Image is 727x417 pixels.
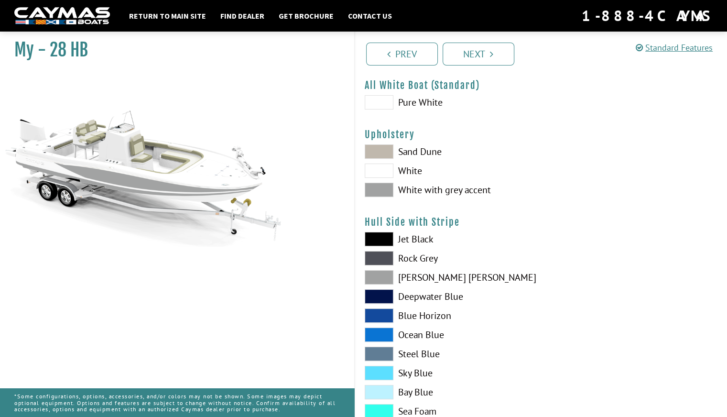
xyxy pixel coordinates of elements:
a: Prev [366,43,438,66]
label: Blue Horizon [365,308,532,323]
label: Sky Blue [365,366,532,380]
a: Find Dealer [216,10,269,22]
p: *Some configurations, options, accessories, and/or colors may not be shown. Some images may depic... [14,388,340,417]
label: Rock Grey [365,251,532,265]
div: 1-888-4CAYMAS [582,5,713,26]
h4: All White Boat (Standard) [365,79,718,91]
label: Jet Black [365,232,532,246]
h1: My - 28 HB [14,39,330,61]
label: Pure White [365,95,532,110]
label: White with grey accent [365,183,532,197]
img: white-logo-c9c8dbefe5ff5ceceb0f0178aa75bf4bb51f6bca0971e226c86eb53dfe498488.png [14,7,110,25]
a: Next [443,43,514,66]
a: Standard Features [636,42,713,53]
label: Bay Blue [365,385,532,399]
h4: Hull Side with Stripe [365,216,718,228]
label: Deepwater Blue [365,289,532,304]
label: Ocean Blue [365,328,532,342]
label: Steel Blue [365,347,532,361]
label: [PERSON_NAME] [PERSON_NAME] [365,270,532,285]
a: Return to main site [124,10,211,22]
label: Sand Dune [365,144,532,159]
h4: Upholstery [365,129,718,141]
a: Contact Us [343,10,397,22]
label: White [365,164,532,178]
a: Get Brochure [274,10,338,22]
